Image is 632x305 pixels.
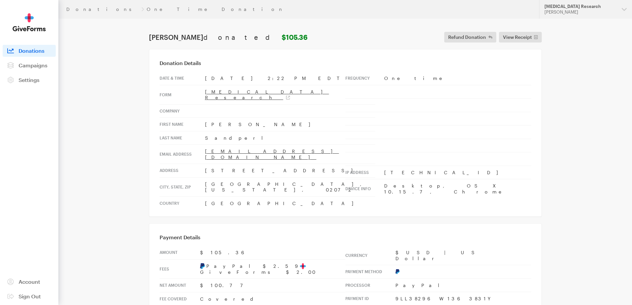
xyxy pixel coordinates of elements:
[160,85,205,104] th: Form
[66,7,139,12] a: Donations
[3,276,56,288] a: Account
[395,278,531,292] td: PayPal
[13,13,46,32] img: GiveForms
[160,60,531,66] h3: Donation Details
[160,279,200,292] th: Net Amount
[345,72,384,85] th: Frequency
[160,164,205,178] th: Address
[3,59,56,71] a: Campaigns
[499,32,542,42] a: View Receipt
[19,293,41,299] span: Sign Out
[503,33,532,41] span: View Receipt
[160,259,200,279] th: Fees
[19,62,47,68] span: Campaigns
[160,196,205,210] th: Country
[19,278,40,285] span: Account
[345,265,395,279] th: Payment Method
[3,45,56,57] a: Donations
[395,246,531,265] td: $USD | US Dollar
[160,234,531,241] h3: Payment Details
[160,118,205,131] th: First Name
[205,164,375,178] td: [STREET_ADDRESS]
[300,263,306,269] img: favicon-aeed1a25926f1876c519c09abb28a859d2c37b09480cd79f99d23ee3a2171d47.svg
[205,118,375,131] td: [PERSON_NAME]
[200,263,205,269] img: pay-pal-05bf541b6ab056f8d1cb95da645a1bb1692338e635cecbb3449344ad66aca00b.svg
[200,259,345,279] td: PayPal $2.59 GiveForms $2.00
[205,196,375,210] td: [GEOGRAPHIC_DATA]
[205,72,375,85] td: [DATE] 2:22 PM EDT
[345,166,384,179] th: IP address
[384,72,531,85] td: One time
[384,166,531,179] td: [TECHNICAL_ID]
[203,33,280,41] span: donated
[544,9,616,15] div: [PERSON_NAME]
[160,145,205,164] th: Email address
[205,89,329,101] a: [MEDICAL_DATA] Research
[384,179,531,198] td: Desktop, OS X 10.15.7, Chrome
[160,131,205,145] th: Last Name
[345,246,395,265] th: Currency
[205,148,339,160] a: [EMAIL_ADDRESS][DOMAIN_NAME]
[205,177,375,196] td: [GEOGRAPHIC_DATA], [US_STATE], 02072
[444,32,496,42] button: Refund Donation
[282,33,308,41] strong: $105.36
[200,246,345,259] td: $105.36
[345,278,395,292] th: Processor
[160,246,200,259] th: Amount
[19,47,44,54] span: Donations
[544,4,616,9] div: [MEDICAL_DATA] Research
[149,33,308,41] h1: [PERSON_NAME]
[345,179,384,198] th: Device info
[3,74,56,86] a: Settings
[205,131,375,145] td: Sandperl
[200,279,345,292] td: $100.77
[3,290,56,302] a: Sign Out
[19,77,39,83] span: Settings
[448,33,486,41] span: Refund Donation
[160,72,205,85] th: Date & time
[160,104,205,118] th: Company
[160,177,205,196] th: City, state, zip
